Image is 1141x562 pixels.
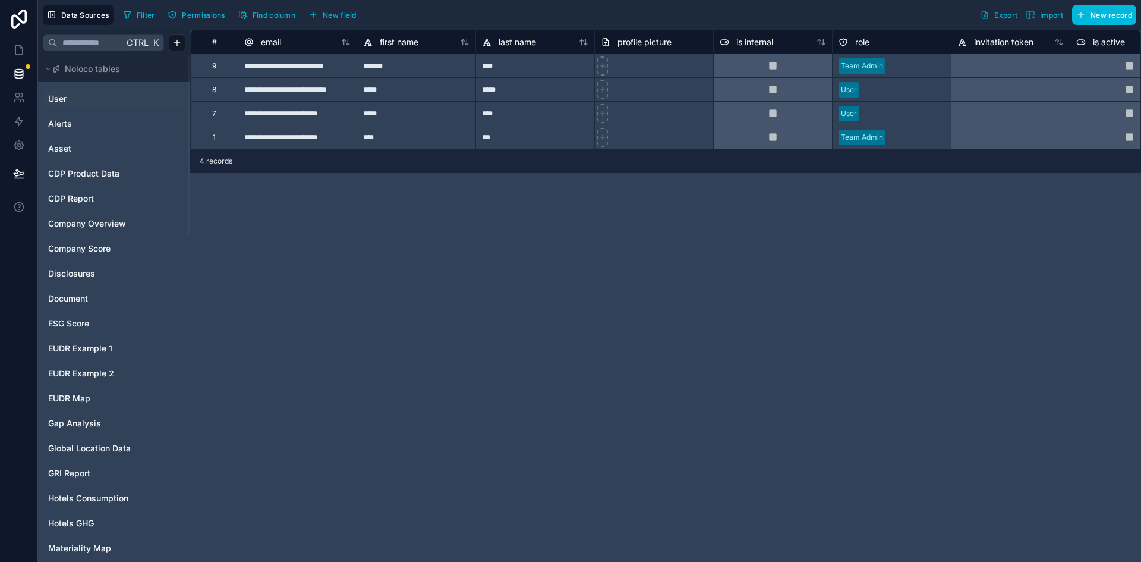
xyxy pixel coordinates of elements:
[48,318,144,329] a: ESG Score
[43,314,185,333] div: ESG Score
[43,239,185,258] div: Company Score
[380,36,418,48] span: first name
[48,442,144,454] a: Global Location Data
[48,343,144,354] a: EUDR Example 1
[43,214,185,233] div: Company Overview
[43,5,114,25] button: Data Sources
[499,36,536,48] span: last name
[48,467,144,479] a: GRI Report
[1093,36,1125,48] span: is active
[48,393,90,404] span: EUDR Map
[48,417,101,429] span: Gap Analysis
[43,61,178,77] button: Noloco tables
[48,268,144,280] a: Disclosures
[43,264,185,283] div: Disclosures
[48,168,119,180] span: CDP Product Data
[43,189,185,208] div: CDP Report
[48,442,131,454] span: Global Location Data
[48,517,144,529] a: Hotels GHG
[152,39,160,47] span: K
[48,218,126,230] span: Company Overview
[1067,5,1136,25] a: New record
[182,11,225,20] span: Permissions
[163,6,234,24] a: Permissions
[841,84,857,95] div: User
[617,36,672,48] span: profile picture
[43,464,185,483] div: GRI Report
[43,514,185,533] div: Hotels GHG
[48,143,144,155] a: Asset
[125,35,150,50] span: Ctrl
[137,11,155,20] span: Filter
[48,393,144,404] a: EUDR Map
[48,193,94,205] span: CDP Report
[841,61,883,71] div: Team Admin
[736,36,773,48] span: is internal
[253,11,295,20] span: Find column
[48,368,114,379] span: EUDR Example 2
[48,492,144,504] a: Hotels Consumption
[48,243,111,255] span: Company Score
[48,368,144,379] a: EUDR Example 2
[48,93,67,105] span: User
[43,364,185,383] div: EUDR Example 2
[43,439,185,458] div: Global Location Data
[48,243,144,255] a: Company Score
[48,517,94,529] span: Hotels GHG
[43,114,185,133] div: Alerts
[48,218,144,230] a: Company Overview
[48,318,89,329] span: ESG Score
[1090,11,1132,20] span: New record
[841,132,883,143] div: Team Admin
[43,339,185,358] div: EUDR Example 1
[48,93,144,105] a: User
[212,85,216,95] div: 8
[323,11,357,20] span: New field
[43,139,185,158] div: Asset
[48,268,95,280] span: Disclosures
[974,36,1033,48] span: invitation token
[261,36,281,48] span: email
[976,5,1022,25] button: Export
[213,133,216,142] div: 1
[48,293,144,304] a: Document
[855,36,869,48] span: role
[1072,5,1136,25] button: New record
[48,293,88,304] span: Document
[43,164,185,183] div: CDP Product Data
[48,542,111,554] span: Materiality Map
[48,343,112,354] span: EUDR Example 1
[48,417,144,429] a: Gap Analysis
[48,118,72,130] span: Alerts
[304,6,361,24] button: New field
[200,156,232,166] span: 4 records
[48,467,90,479] span: GRI Report
[212,109,216,118] div: 7
[118,6,159,24] button: Filter
[1022,5,1067,25] button: Import
[43,414,185,433] div: Gap Analysis
[48,143,71,155] span: Asset
[43,89,185,108] div: User
[48,118,144,130] a: Alerts
[163,6,229,24] button: Permissions
[1040,11,1063,20] span: Import
[48,168,144,180] a: CDP Product Data
[212,61,216,71] div: 9
[61,11,109,20] span: Data Sources
[65,63,120,75] span: Noloco tables
[43,489,185,508] div: Hotels Consumption
[43,389,185,408] div: EUDR Map
[48,492,128,504] span: Hotels Consumption
[48,542,144,554] a: Materiality Map
[994,11,1017,20] span: Export
[43,289,185,308] div: Document
[43,539,185,558] div: Materiality Map
[200,37,229,46] div: #
[841,108,857,119] div: User
[48,193,144,205] a: CDP Report
[234,6,300,24] button: Find column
